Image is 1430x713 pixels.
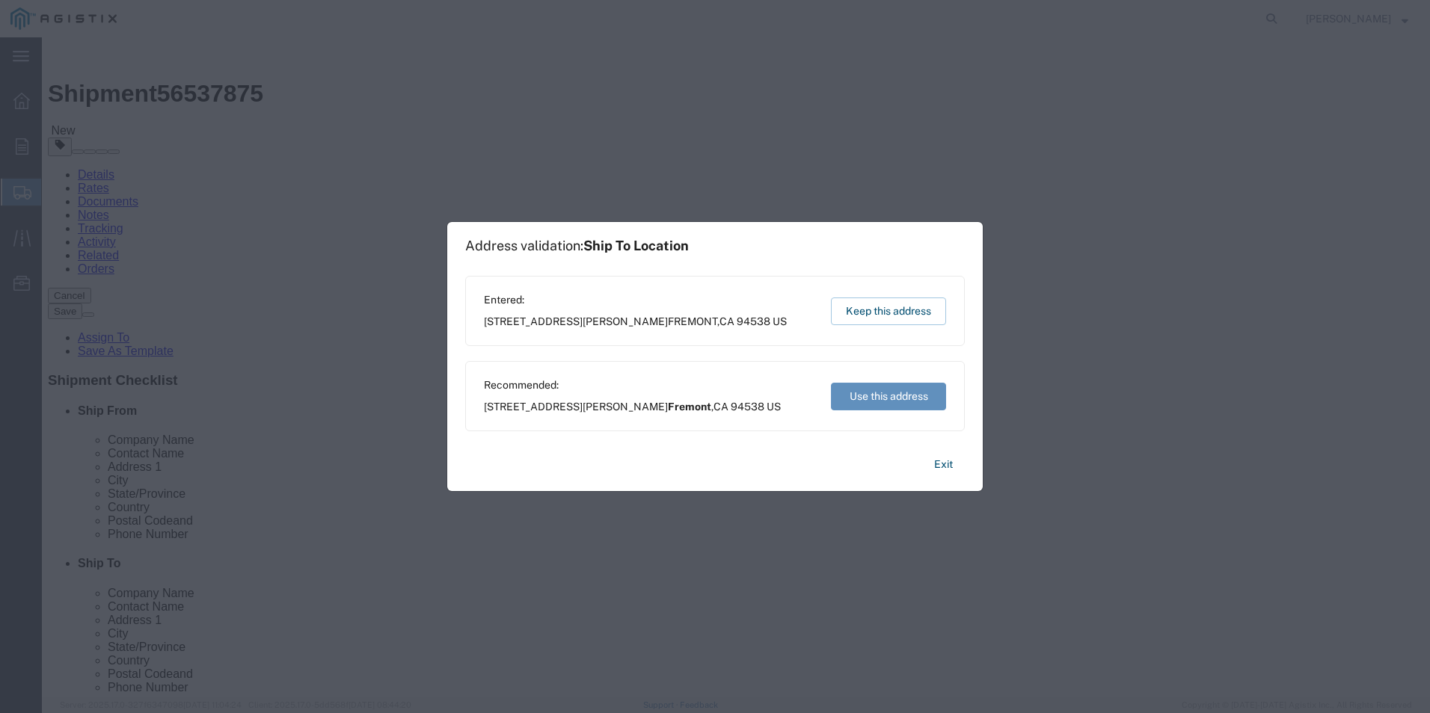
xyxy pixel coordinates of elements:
[484,399,781,415] span: [STREET_ADDRESS][PERSON_NAME] ,
[484,377,781,393] span: Recommended:
[767,401,781,413] span: US
[719,315,734,327] span: CA
[484,292,787,308] span: Entered:
[668,315,717,327] span: FREMONT
[737,315,770,327] span: 94538
[831,297,946,325] button: Keep this address
[773,315,787,327] span: US
[714,401,728,413] span: CA
[731,401,764,413] span: 94538
[922,451,965,478] button: Exit
[465,238,689,254] h1: Address validation:
[668,401,711,413] span: Fremont
[831,383,946,410] button: Use this address
[484,314,787,330] span: [STREET_ADDRESS][PERSON_NAME] ,
[583,238,689,253] span: Ship To Location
